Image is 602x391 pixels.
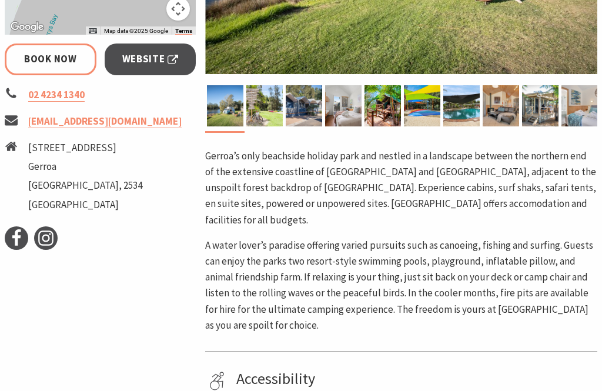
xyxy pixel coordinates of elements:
img: Couple on cabin deck at Seven Mile Beach Holiday Park [522,85,558,126]
li: [GEOGRAPHIC_DATA] [28,197,142,213]
a: Book Now [5,44,96,75]
img: shack 2 [325,85,362,126]
img: Beachside Pool [443,85,480,126]
p: Gerroa’s only beachside holiday park and nestled in a landscape between the northern end of the e... [205,148,597,228]
img: Safari Tents at Seven Mile Beach Holiday Park [364,85,401,126]
li: [GEOGRAPHIC_DATA], 2534 [28,178,142,193]
li: [STREET_ADDRESS] [28,140,142,156]
a: 02 4234 1340 [28,88,85,102]
img: Surf shak [286,85,322,126]
img: Combi Van, Camping, Caravanning, Sites along Crooked River at Seven Mile Beach Holiday Park [207,85,243,126]
button: Keyboard shortcuts [89,27,97,35]
a: Website [105,44,196,75]
img: Welcome to Seven Mile Beach Holiday Park [246,85,283,126]
img: jumping pillow [404,85,440,126]
img: Google [8,19,46,35]
h4: Accessibility [236,369,593,387]
img: fireplace [483,85,519,126]
span: Map data ©2025 Google [104,28,168,34]
span: Website [122,51,179,67]
a: Click to see this area on Google Maps [8,19,46,35]
img: cabin bedroom [561,85,598,126]
p: A water lover’s paradise offering varied pursuits such as canoeing, fishing and surfing. Guests c... [205,238,597,333]
a: Terms (opens in new tab) [175,28,192,35]
li: Gerroa [28,159,142,175]
a: [EMAIL_ADDRESS][DOMAIN_NAME] [28,115,182,128]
